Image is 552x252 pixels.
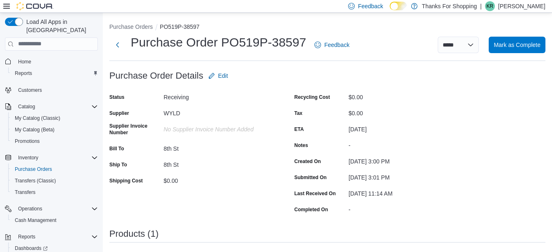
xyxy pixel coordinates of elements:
[15,56,98,67] span: Home
[160,23,200,30] button: PO519P-38597
[164,158,274,168] div: 8th St
[12,125,58,135] a: My Catalog (Beta)
[18,205,42,212] span: Operations
[18,154,38,161] span: Inventory
[15,217,56,224] span: Cash Management
[12,215,60,225] a: Cash Management
[498,1,545,11] p: [PERSON_NAME]
[8,135,101,147] button: Promotions
[349,155,459,165] div: [DATE] 3:00 PM
[2,231,101,243] button: Reports
[12,176,59,186] a: Transfers (Classic)
[294,142,308,149] label: Notes
[12,68,35,78] a: Reports
[15,153,42,163] button: Inventory
[16,2,53,10] img: Cova
[205,68,231,84] button: Edit
[2,203,101,215] button: Operations
[15,115,60,121] span: My Catalog (Classic)
[12,164,98,174] span: Purchase Orders
[109,145,124,152] label: Bill To
[15,204,98,214] span: Operations
[18,103,35,110] span: Catalog
[390,2,407,10] input: Dark Mode
[18,233,35,240] span: Reports
[8,215,101,226] button: Cash Management
[15,85,98,95] span: Customers
[109,37,126,53] button: Next
[8,68,101,79] button: Reports
[8,124,101,135] button: My Catalog (Beta)
[164,107,274,117] div: WYLD
[2,152,101,163] button: Inventory
[15,204,46,214] button: Operations
[18,58,31,65] span: Home
[12,187,39,197] a: Transfers
[15,126,55,133] span: My Catalog (Beta)
[109,71,203,81] h3: Purchase Order Details
[349,203,459,213] div: -
[487,1,494,11] span: KR
[15,102,98,112] span: Catalog
[494,41,540,49] span: Mark as Complete
[2,84,101,96] button: Customers
[109,94,125,100] label: Status
[12,164,55,174] a: Purchase Orders
[15,166,52,173] span: Purchase Orders
[15,232,98,242] span: Reports
[12,136,98,146] span: Promotions
[480,1,482,11] p: |
[15,177,56,184] span: Transfers (Classic)
[8,187,101,198] button: Transfers
[12,136,43,146] a: Promotions
[294,158,321,165] label: Created On
[349,187,459,197] div: [DATE] 11:14 AM
[2,56,101,68] button: Home
[294,190,336,197] label: Last Received On
[15,138,40,145] span: Promotions
[15,85,45,95] a: Customers
[294,126,304,133] label: ETA
[349,107,459,117] div: $0.00
[294,94,330,100] label: Recycling Cost
[15,232,39,242] button: Reports
[422,1,477,11] p: Thanks For Shopping
[109,110,129,117] label: Supplier
[358,2,383,10] span: Feedback
[164,142,274,152] div: 8th St
[12,176,98,186] span: Transfers (Classic)
[12,113,64,123] a: My Catalog (Classic)
[15,57,35,67] a: Home
[15,189,35,196] span: Transfers
[489,37,545,53] button: Mark as Complete
[294,206,328,213] label: Completed On
[218,72,228,80] span: Edit
[8,112,101,124] button: My Catalog (Classic)
[12,215,98,225] span: Cash Management
[15,153,98,163] span: Inventory
[324,41,349,49] span: Feedback
[349,123,459,133] div: [DATE]
[18,87,42,93] span: Customers
[164,174,274,184] div: $0.00
[349,91,459,100] div: $0.00
[8,175,101,187] button: Transfers (Classic)
[15,102,38,112] button: Catalog
[485,1,495,11] div: Kelly Reid
[109,229,159,239] h3: Products (1)
[349,171,459,181] div: [DATE] 3:01 PM
[109,161,127,168] label: Ship To
[15,245,48,252] span: Dashboards
[131,34,306,51] h1: Purchase Order PO519P-38597
[8,163,101,175] button: Purchase Orders
[12,113,98,123] span: My Catalog (Classic)
[109,23,545,33] nav: An example of EuiBreadcrumbs
[349,139,459,149] div: -
[109,23,153,30] button: Purchase Orders
[12,187,98,197] span: Transfers
[23,18,98,34] span: Load All Apps in [GEOGRAPHIC_DATA]
[294,110,303,117] label: Tax
[15,70,32,77] span: Reports
[109,177,143,184] label: Shipping Cost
